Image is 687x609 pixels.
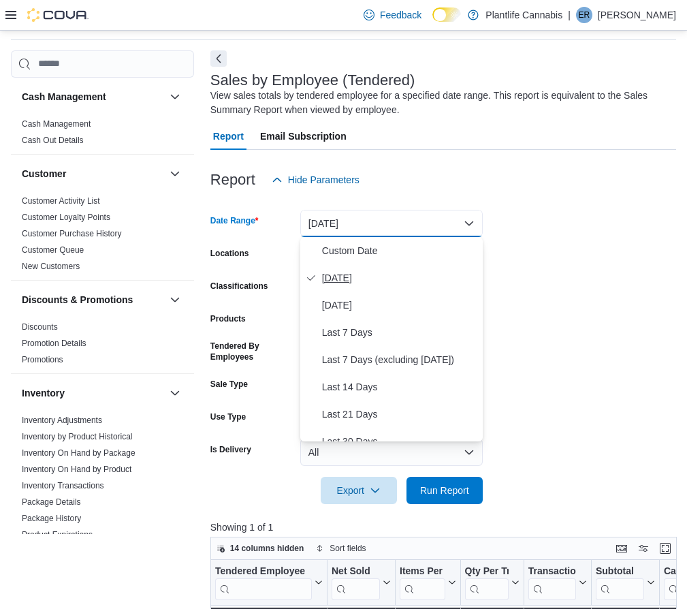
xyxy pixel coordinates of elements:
h3: Report [210,172,255,188]
a: Inventory by Product Historical [22,432,133,441]
label: Products [210,313,246,324]
div: Emily Rhese [576,7,592,23]
button: Customer [22,167,164,181]
button: Hide Parameters [266,166,365,193]
div: Tendered Employee [215,565,312,578]
div: Tendered Employee [215,565,312,599]
a: Promotions [22,355,63,364]
span: Last 30 Days [322,433,477,450]
span: Promotion Details [22,338,86,349]
p: Plantlife Cannabis [485,7,562,23]
span: Product Expirations [22,529,93,540]
button: Subtotal [596,565,655,599]
a: Inventory On Hand by Package [22,448,135,458]
span: Export [329,477,389,504]
label: Sale Type [210,379,248,390]
a: New Customers [22,262,80,271]
span: Feedback [380,8,421,22]
span: Inventory Adjustments [22,415,102,426]
a: Promotion Details [22,339,86,348]
img: Cova [27,8,89,22]
div: Discounts & Promotions [11,319,194,373]
a: Inventory On Hand by Product [22,465,131,474]
button: Discounts & Promotions [22,293,164,307]
div: Inventory [11,412,194,597]
a: Inventory Transactions [22,481,104,490]
div: Items Per Transaction [400,565,445,599]
a: Package Details [22,497,81,507]
div: View sales totals by tendered employee for a specified date range. This report is equivalent to t... [210,89,669,117]
button: Next [210,50,227,67]
div: Qty Per Transaction [464,565,508,599]
button: Discounts & Promotions [167,292,183,308]
button: Customer [167,166,183,182]
div: Items Per Transaction [400,565,445,578]
div: Transaction Average [528,565,576,599]
input: Dark Mode [432,7,461,22]
div: Qty Per Transaction [464,565,508,578]
span: Inventory by Product Historical [22,431,133,442]
label: Tendered By Employees [210,341,295,362]
span: Last 7 Days (excluding [DATE]) [322,352,477,368]
span: Cash Out Details [22,135,84,146]
button: Net Sold [332,565,391,599]
span: New Customers [22,261,80,272]
span: 14 columns hidden [230,543,304,554]
span: Customer Activity List [22,196,100,206]
button: [DATE] [300,210,483,237]
h3: Sales by Employee (Tendered) [210,72,415,89]
button: 14 columns hidden [211,540,310,557]
a: Discounts [22,322,58,332]
button: Enter fullscreen [657,540,673,557]
button: Display options [635,540,652,557]
p: | [568,7,571,23]
button: Run Report [406,477,483,504]
span: Customer Purchase History [22,228,122,239]
span: Promotions [22,354,63,365]
h3: Cash Management [22,90,106,104]
div: Customer [11,193,194,280]
button: Sort fields [310,540,371,557]
span: Email Subscription [260,123,347,150]
p: [PERSON_NAME] [598,7,676,23]
label: Locations [210,248,249,259]
span: Last 7 Days [322,324,477,341]
div: Subtotal [596,565,644,599]
p: Showing 1 of 1 [210,520,682,534]
span: Custom Date [322,243,477,259]
span: Last 21 Days [322,406,477,422]
span: Inventory On Hand by Product [22,464,131,475]
h3: Discounts & Promotions [22,293,133,307]
button: Qty Per Transaction [464,565,519,599]
span: [DATE] [322,270,477,286]
h3: Customer [22,167,66,181]
button: Export [321,477,397,504]
span: Customer Loyalty Points [22,212,110,223]
a: Customer Loyalty Points [22,213,110,222]
span: Last 14 Days [322,379,477,395]
span: ER [579,7,590,23]
a: Feedback [358,1,427,29]
div: Transaction Average [528,565,576,578]
a: Cash Management [22,119,91,129]
span: Package Details [22,497,81,507]
a: Customer Activity List [22,196,100,206]
div: Net Sold [332,565,380,599]
span: [DATE] [322,297,477,313]
button: Cash Management [22,90,164,104]
button: Tendered Employee [215,565,323,599]
button: Transaction Average [528,565,587,599]
button: Inventory [167,385,183,401]
a: Customer Purchase History [22,229,122,238]
span: Sort fields [330,543,366,554]
a: Inventory Adjustments [22,416,102,425]
a: Cash Out Details [22,136,84,145]
label: Date Range [210,215,259,226]
span: Inventory Transactions [22,480,104,491]
button: Inventory [22,386,164,400]
div: Cash Management [11,116,194,154]
a: Customer Queue [22,245,84,255]
span: Discounts [22,322,58,332]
